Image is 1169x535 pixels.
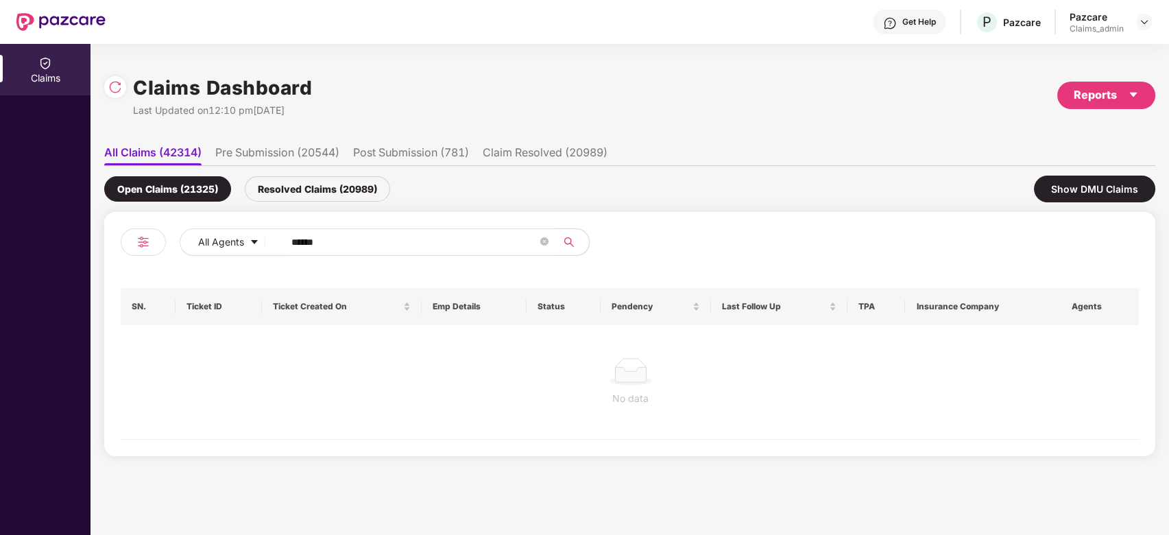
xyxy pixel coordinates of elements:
img: New Pazcare Logo [16,13,106,31]
div: Pazcare [1070,10,1124,23]
span: caret-down [1128,89,1139,100]
img: svg+xml;base64,PHN2ZyBpZD0iRHJvcGRvd24tMzJ4MzIiIHhtbG5zPSJodHRwOi8vd3d3LnczLm9yZy8yMDAwL3N2ZyIgd2... [1139,16,1150,27]
li: Claim Resolved (20989) [483,145,607,165]
span: close-circle [540,236,549,249]
div: Last Updated on 12:10 pm[DATE] [133,103,312,118]
li: Pre Submission (20544) [215,145,339,165]
th: Agents [1061,288,1139,325]
div: Reports [1074,86,1139,104]
th: TPA [847,288,905,325]
span: close-circle [540,237,549,246]
div: Pazcare [1003,16,1041,29]
div: No data [132,391,1129,406]
div: Get Help [902,16,936,27]
span: All Agents [198,235,244,250]
li: All Claims (42314) [104,145,202,165]
div: Open Claims (21325) [104,176,231,202]
button: search [555,228,590,256]
th: SN. [121,288,176,325]
th: Pendency [601,288,711,325]
img: svg+xml;base64,PHN2ZyBpZD0iUmVsb2FkLTMyeDMyIiB4bWxucz0iaHR0cDovL3d3dy53My5vcmcvMjAwMC9zdmciIHdpZH... [108,80,122,94]
th: Status [527,288,601,325]
th: Ticket Created On [262,288,422,325]
span: search [555,237,582,248]
span: Last Follow Up [722,301,827,312]
th: Emp Details [422,288,527,325]
th: Insurance Company [905,288,1061,325]
span: P [983,14,991,30]
div: Resolved Claims (20989) [245,176,390,202]
img: svg+xml;base64,PHN2ZyBpZD0iQ2xhaW0iIHhtbG5zPSJodHRwOi8vd3d3LnczLm9yZy8yMDAwL3N2ZyIgd2lkdGg9IjIwIi... [38,56,52,70]
div: Show DMU Claims [1034,176,1155,202]
li: Post Submission (781) [353,145,469,165]
th: Last Follow Up [711,288,848,325]
th: Ticket ID [176,288,262,325]
div: Claims_admin [1070,23,1124,34]
img: svg+xml;base64,PHN2ZyBpZD0iSGVscC0zMngzMiIgeG1sbnM9Imh0dHA6Ly93d3cudzMub3JnLzIwMDAvc3ZnIiB3aWR0aD... [883,16,897,30]
span: Pendency [612,301,690,312]
span: Ticket Created On [273,301,400,312]
h1: Claims Dashboard [133,73,312,103]
span: caret-down [250,237,259,248]
button: All Agentscaret-down [180,228,289,256]
img: svg+xml;base64,PHN2ZyB4bWxucz0iaHR0cDovL3d3dy53My5vcmcvMjAwMC9zdmciIHdpZHRoPSIyNCIgaGVpZ2h0PSIyNC... [135,234,152,250]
